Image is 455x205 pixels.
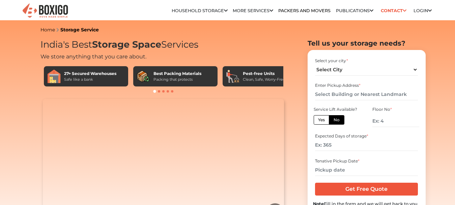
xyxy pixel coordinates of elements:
input: Get Free Quote [315,183,418,196]
div: Packing that protects [153,77,201,82]
a: Contact [378,5,408,16]
a: Packers and Movers [278,8,331,13]
input: Ex: 4 [372,115,419,127]
div: Safe like a bank [64,77,116,82]
label: Yes [314,115,329,125]
div: Service Lift Available? [314,106,360,112]
input: Select Building or Nearest Landmark [315,88,418,100]
a: Storage Service [60,27,99,33]
div: Floor No [372,106,419,112]
span: Storage Space [92,39,161,50]
a: Publications [336,8,373,13]
div: Tenative Pickup Date [315,158,418,164]
input: Pickup date [315,164,418,176]
div: Expected Days of storage [315,133,418,139]
span: We store anything that you care about. [40,53,146,60]
a: Home [40,27,55,33]
a: Login [414,8,432,13]
input: Ex: 365 [315,139,418,151]
img: Boxigo [22,3,69,19]
h2: Tell us your storage needs? [308,39,426,47]
img: Best Packing Materials [137,70,150,83]
img: 27+ Secured Warehouses [47,70,61,83]
div: Enter Pickup Address [315,82,418,88]
div: Best Packing Materials [153,71,201,77]
div: Pest-free Units [243,71,285,77]
img: Pest-free Units [226,70,239,83]
a: More services [233,8,273,13]
div: Clean, Safe, Worry-Free [243,77,285,82]
a: Household Storage [172,8,228,13]
h1: India's Best Services [40,39,287,50]
div: Select your city [315,58,418,64]
label: No [329,115,344,125]
div: 27+ Secured Warehouses [64,71,116,77]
